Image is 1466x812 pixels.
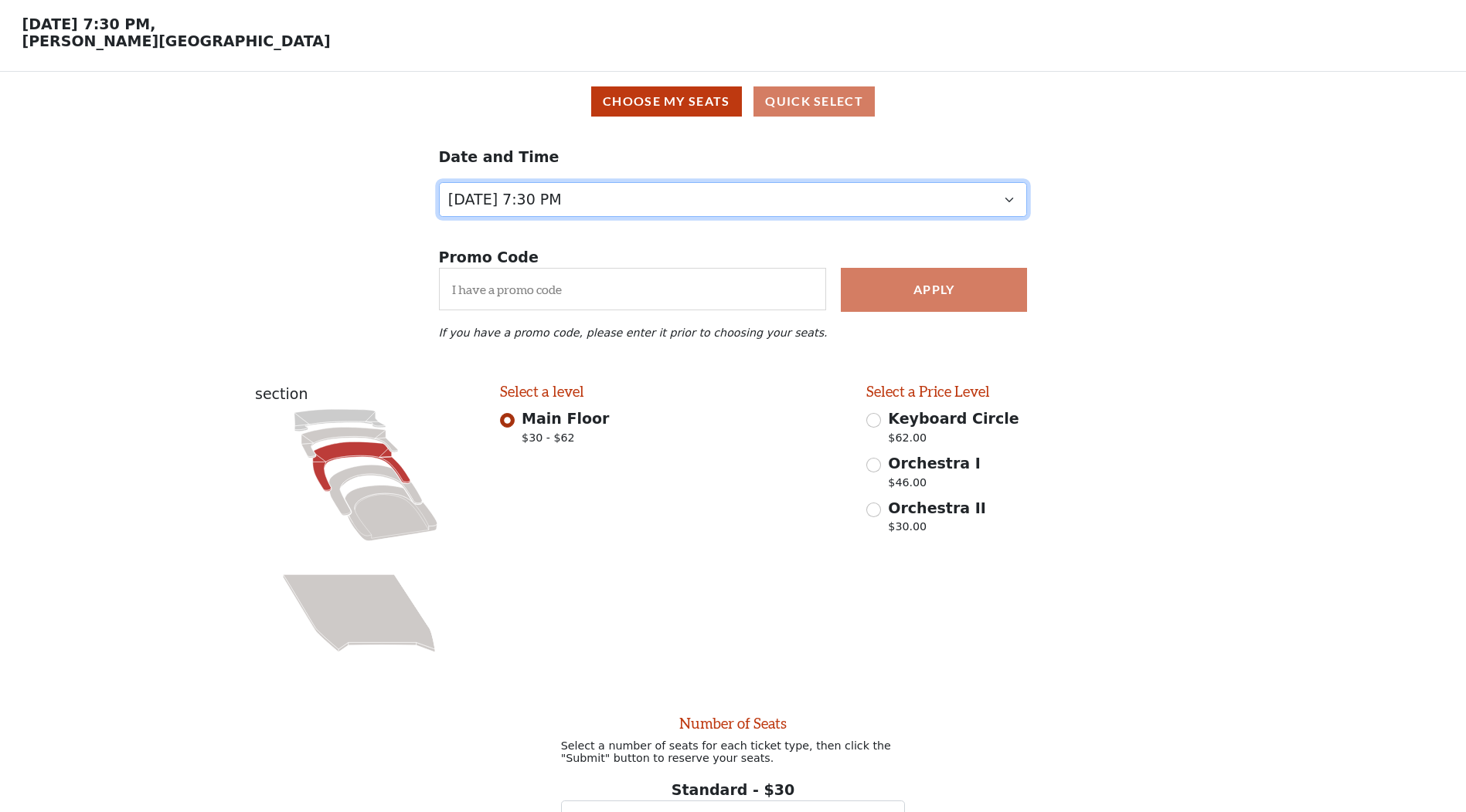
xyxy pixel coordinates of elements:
[591,86,742,117] button: Choose My Seats
[866,458,881,472] input: Orchestra I
[255,383,478,685] div: section
[888,475,980,496] p: $46.00
[888,455,980,472] span: Orchestra I
[522,410,609,427] span: Main Floor
[888,499,986,516] span: Orchestra II
[866,502,881,517] input: Orchestra II
[888,430,1019,451] p: $62.00
[888,410,1019,427] span: Keyboard Circle
[522,430,609,451] span: $30 - $62
[500,383,845,401] h2: Select a level
[439,146,1028,168] p: Date and Time
[888,519,986,540] p: $30.00
[439,246,1028,269] p: Promo Code
[561,715,906,732] h2: Number of Seats
[561,739,906,764] p: Select a number of seats for each ticket type, then click the "Submit" button to reserve your seats.
[866,383,1211,401] h2: Select a Price Level
[866,413,881,428] input: Keyboard Circle
[439,268,827,310] input: I have a promo code
[439,326,1028,339] p: If you have a promo code, please enter it prior to choosing your seats.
